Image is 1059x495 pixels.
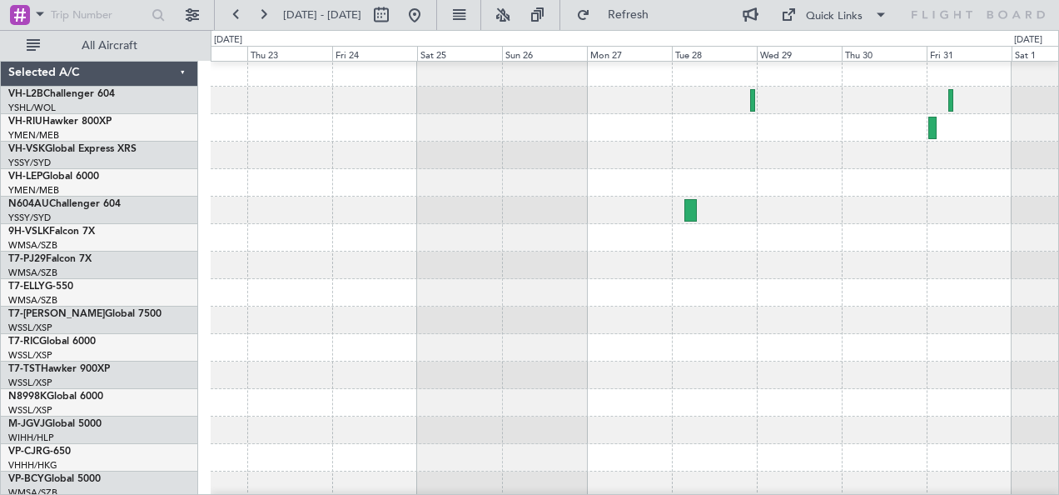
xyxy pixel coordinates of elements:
[587,46,672,61] div: Mon 27
[8,239,57,252] a: WMSA/SZB
[569,2,669,28] button: Refresh
[18,32,181,59] button: All Aircraft
[8,199,49,209] span: N604AU
[502,46,587,61] div: Sun 26
[842,46,927,61] div: Thu 30
[8,199,121,209] a: N604AUChallenger 604
[594,9,664,21] span: Refresh
[8,254,92,264] a: T7-PJ29Falcon 7X
[8,364,41,374] span: T7-TST
[757,46,842,61] div: Wed 29
[806,8,863,25] div: Quick Links
[8,459,57,472] a: VHHH/HKG
[283,7,361,22] span: [DATE] - [DATE]
[8,392,103,402] a: N8998KGlobal 6000
[8,117,112,127] a: VH-RIUHawker 800XP
[8,337,96,347] a: T7-RICGlobal 6000
[773,2,896,28] button: Quick Links
[8,294,57,307] a: WMSA/SZB
[43,40,176,52] span: All Aircraft
[8,227,49,237] span: 9H-VSLK
[8,129,59,142] a: YMEN/MEB
[8,254,46,264] span: T7-PJ29
[8,184,59,197] a: YMEN/MEB
[1014,33,1042,47] div: [DATE]
[8,349,52,362] a: WSSL/XSP
[8,212,51,224] a: YSSY/SYD
[8,474,44,484] span: VP-BCY
[8,89,43,99] span: VH-L2B
[8,309,105,319] span: T7-[PERSON_NAME]
[332,46,417,61] div: Fri 24
[8,309,162,319] a: T7-[PERSON_NAME]Global 7500
[214,33,242,47] div: [DATE]
[247,46,332,61] div: Thu 23
[672,46,757,61] div: Tue 28
[8,377,52,389] a: WSSL/XSP
[8,172,42,182] span: VH-LEP
[8,419,45,429] span: M-JGVJ
[8,392,47,402] span: N8998K
[8,322,52,334] a: WSSL/XSP
[8,227,95,237] a: 9H-VSLKFalcon 7X
[8,432,54,444] a: WIHH/HLP
[8,282,73,292] a: T7-ELLYG-550
[51,2,147,27] input: Trip Number
[8,102,56,114] a: YSHL/WOL
[8,419,102,429] a: M-JGVJGlobal 5000
[8,364,110,374] a: T7-TSTHawker 900XP
[8,267,57,279] a: WMSA/SZB
[417,46,502,61] div: Sat 25
[8,404,52,417] a: WSSL/XSP
[8,157,51,169] a: YSSY/SYD
[8,474,101,484] a: VP-BCYGlobal 5000
[8,144,137,154] a: VH-VSKGlobal Express XRS
[8,144,45,154] span: VH-VSK
[8,117,42,127] span: VH-RIU
[8,89,115,99] a: VH-L2BChallenger 604
[927,46,1012,61] div: Fri 31
[8,447,42,457] span: VP-CJR
[8,337,39,347] span: T7-RIC
[8,447,71,457] a: VP-CJRG-650
[8,282,45,292] span: T7-ELLY
[8,172,99,182] a: VH-LEPGlobal 6000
